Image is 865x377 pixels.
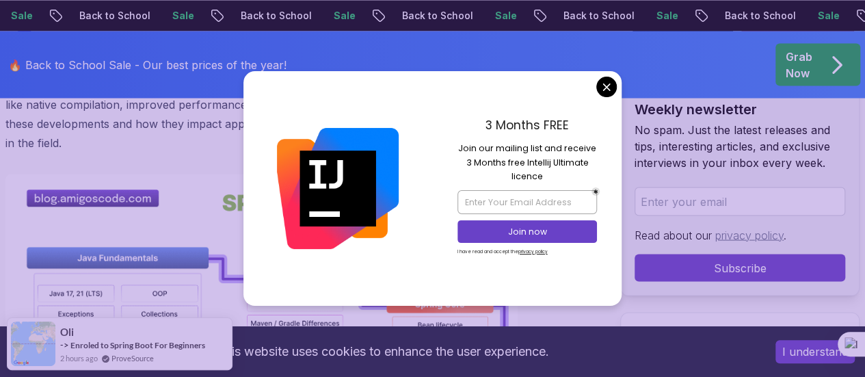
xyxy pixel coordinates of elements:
p: Grab Now [786,48,812,81]
p: Read about our . [635,226,845,243]
p: Sale [159,9,203,23]
p: Back to School [550,9,643,23]
img: provesource social proof notification image [11,322,55,366]
p: Back to School [228,9,321,23]
div: This website uses cookies to enhance the user experience. [10,337,755,367]
span: -> [60,339,69,350]
input: Enter your email [635,187,845,216]
p: Back to School [712,9,805,23]
p: 🔥 Back to School Sale - Our best prices of the year! [8,56,287,73]
a: privacy policy [715,228,784,242]
span: oli [60,326,74,338]
p: Sale [482,9,526,23]
p: Back to School [66,9,159,23]
p: Sale [643,9,687,23]
p: Sale [805,9,849,23]
button: Subscribe [635,254,845,281]
p: No spam. Just the latest releases and tips, interesting articles, and exclusive interviews in you... [635,121,845,170]
a: ProveSource [111,352,154,364]
a: Enroled to Spring Boot For Beginners [70,339,205,351]
span: 2 hours ago [60,352,98,364]
button: Accept cookies [775,340,855,363]
h2: Weekly newsletter [635,99,845,118]
p: Sale [321,9,364,23]
p: The Spring Boot ecosystem has evolved significantly over the past few years, with new features li... [5,75,518,152]
p: Back to School [389,9,482,23]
